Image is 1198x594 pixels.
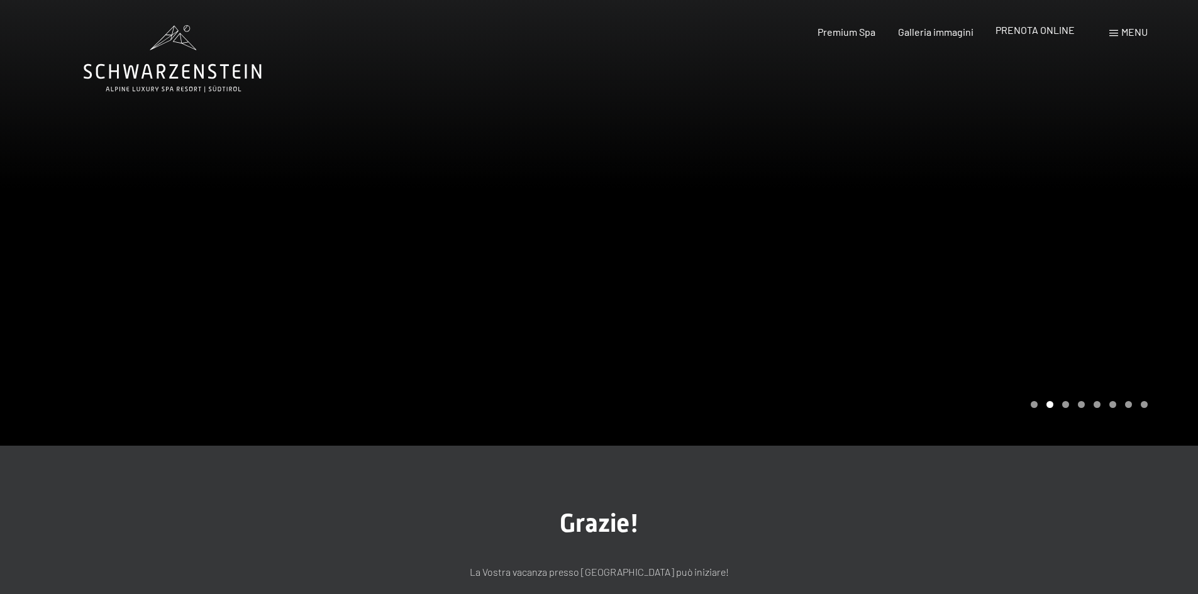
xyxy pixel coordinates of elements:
[1031,401,1038,408] div: Carousel Page 1
[285,564,914,580] p: La Vostra vacanza presso [GEOGRAPHIC_DATA] può iniziare!
[1109,401,1116,408] div: Carousel Page 6
[1141,401,1148,408] div: Carousel Page 8
[1125,401,1132,408] div: Carousel Page 7
[1121,26,1148,38] span: Menu
[1046,401,1053,408] div: Carousel Page 2 (Current Slide)
[818,26,875,38] a: Premium Spa
[996,24,1075,36] a: PRENOTA ONLINE
[1078,401,1085,408] div: Carousel Page 4
[1026,401,1148,408] div: Carousel Pagination
[560,509,639,538] span: Grazie!
[898,26,973,38] a: Galleria immagini
[1094,401,1101,408] div: Carousel Page 5
[1062,401,1069,408] div: Carousel Page 3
